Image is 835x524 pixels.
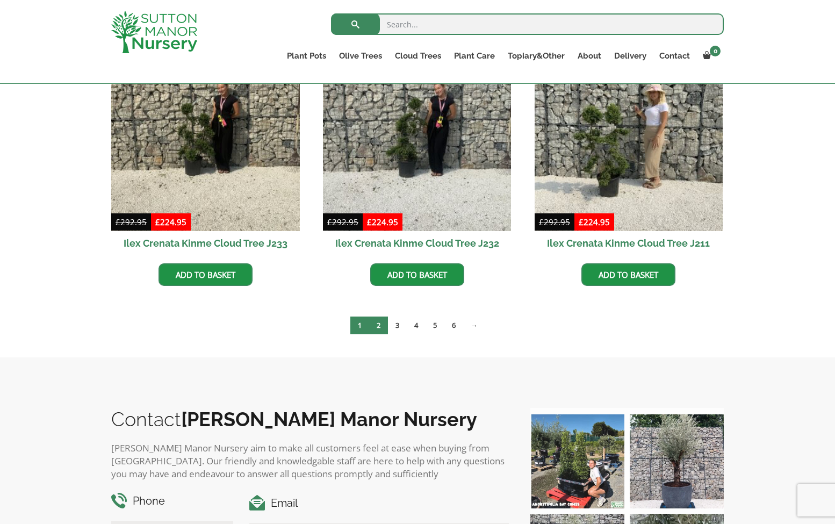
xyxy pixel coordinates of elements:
[111,42,300,255] a: Sale! Ilex Crenata Kinme Cloud Tree J233
[116,217,120,227] span: £
[333,48,388,63] a: Olive Trees
[367,217,398,227] bdi: 224.95
[581,263,675,286] a: Add to basket: “Ilex Crenata Kinme Cloud Tree J211”
[111,316,724,339] nav: Product Pagination
[653,48,696,63] a: Contact
[444,317,463,334] a: Page 6
[710,46,721,56] span: 0
[579,217,610,227] bdi: 224.95
[111,493,233,509] h4: Phone
[448,48,501,63] a: Plant Care
[367,217,372,227] span: £
[181,408,477,430] b: [PERSON_NAME] Manor Nursery
[608,48,653,63] a: Delivery
[571,48,608,63] a: About
[407,317,426,334] a: Page 4
[327,217,358,227] bdi: 292.95
[249,495,509,512] h4: Email
[111,231,300,255] h2: Ilex Crenata Kinme Cloud Tree J233
[535,42,723,255] a: Sale! Ilex Crenata Kinme Cloud Tree J211
[111,42,300,231] img: Ilex Crenata Kinme Cloud Tree J233
[463,317,485,334] a: →
[696,48,724,63] a: 0
[535,231,723,255] h2: Ilex Crenata Kinme Cloud Tree J211
[111,442,509,480] p: [PERSON_NAME] Manor Nursery aim to make all customers feel at ease when buying from [GEOGRAPHIC_D...
[116,217,147,227] bdi: 292.95
[155,217,186,227] bdi: 224.95
[370,263,464,286] a: Add to basket: “Ilex Crenata Kinme Cloud Tree J232”
[388,48,448,63] a: Cloud Trees
[323,42,512,255] a: Sale! Ilex Crenata Kinme Cloud Tree J232
[155,217,160,227] span: £
[388,317,407,334] a: Page 3
[159,263,253,286] a: Add to basket: “Ilex Crenata Kinme Cloud Tree J233”
[331,13,724,35] input: Search...
[630,414,724,508] img: A beautiful multi-stem Spanish Olive tree potted in our luxurious fibre clay pots 😍😍
[323,42,512,231] img: Ilex Crenata Kinme Cloud Tree J232
[111,408,509,430] h2: Contact
[280,48,333,63] a: Plant Pots
[530,414,624,508] img: Our elegant & picturesque Angustifolia Cones are an exquisite addition to your Bay Tree collectio...
[111,11,197,53] img: logo
[327,217,332,227] span: £
[426,317,444,334] a: Page 5
[539,217,544,227] span: £
[579,217,584,227] span: £
[369,317,388,334] a: Page 2
[501,48,571,63] a: Topiary&Other
[323,231,512,255] h2: Ilex Crenata Kinme Cloud Tree J232
[539,217,570,227] bdi: 292.95
[535,42,723,231] img: Ilex Crenata Kinme Cloud Tree J211
[350,317,369,334] span: Page 1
